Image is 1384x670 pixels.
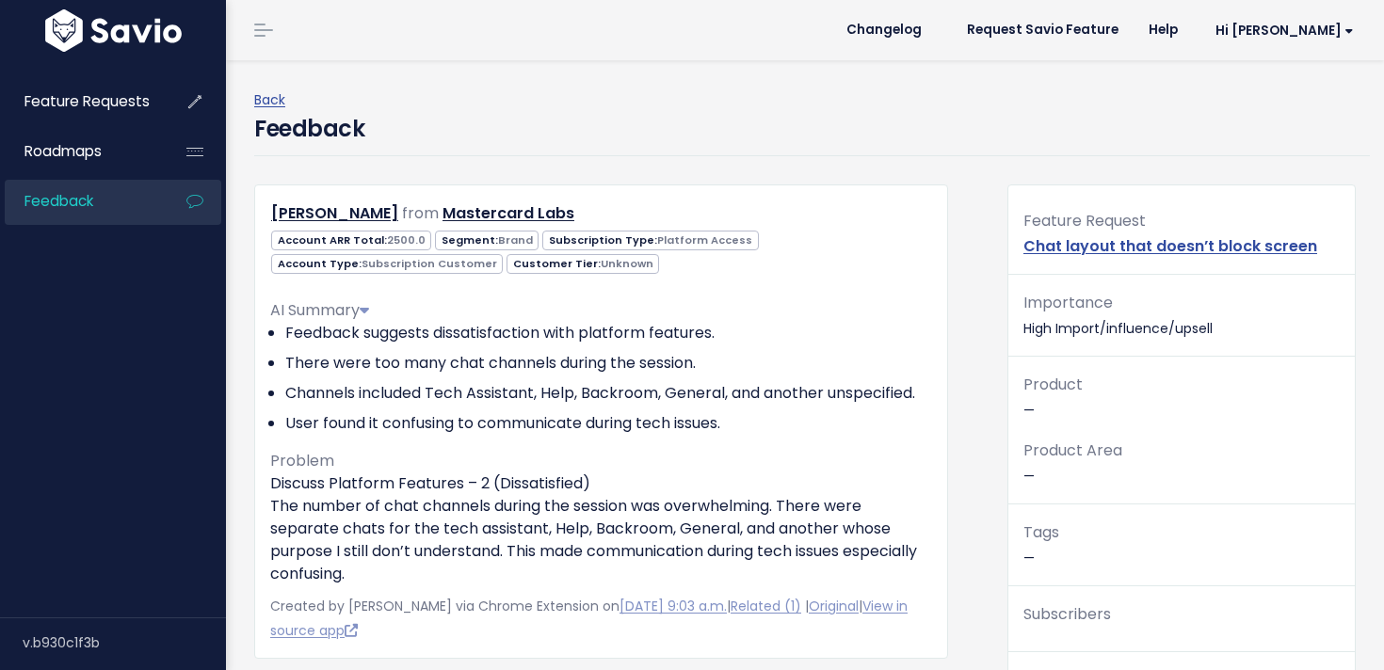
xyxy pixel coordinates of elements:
a: Hi [PERSON_NAME] [1193,16,1369,45]
span: AI Summary [270,299,369,321]
span: Subscription Type: [542,231,758,250]
a: Related (1) [731,597,801,615]
a: View in source app [270,597,908,639]
span: Feedback [24,191,93,211]
span: Product Area [1023,439,1122,461]
span: Brand [498,232,533,247]
img: logo-white.9d6f32f41409.svg [40,9,186,52]
a: Request Savio Feature [952,16,1134,44]
li: There were too many chat channels during the session. [285,352,932,375]
p: High Import/influence/upsell [1023,290,1340,341]
span: Unknown [601,256,653,271]
a: Back [254,90,285,109]
span: Feature Request [1023,210,1146,231]
span: Problem [270,450,334,471]
div: v.b930c1f3b [23,618,226,667]
span: Platform Access [657,232,752,247]
a: Chat layout that doesn’t block screen [1023,235,1317,257]
span: Tags [1023,521,1059,543]
span: Account Type: [271,254,503,274]
span: from [402,202,439,224]
li: Feedback suggests dissatisfaction with platform features. [285,322,932,344]
a: Roadmaps [5,130,156,173]
span: Created by [PERSON_NAME] via Chrome Extension on | | | [270,597,908,639]
li: Channels included Tech Assistant, Help, Backroom, General, and another unspecified. [285,382,932,405]
h4: Feedback [254,112,364,146]
span: Customer Tier: [507,254,659,274]
span: Feature Requests [24,91,150,111]
a: Feature Requests [5,80,156,123]
p: Discuss Platform Features – 2 (Dissatisfied) The number of chat channels during the session was o... [270,472,932,585]
span: Segment: [435,231,539,250]
a: [DATE] 9:03 a.m. [620,597,727,615]
p: — [1023,519,1340,570]
span: 2500.0 [387,232,426,247]
a: Help [1134,16,1193,44]
span: Product [1023,374,1083,395]
span: Changelog [846,24,922,37]
a: Original [809,597,859,615]
span: Subscribers [1023,603,1111,625]
span: Account ARR Total: [271,231,431,250]
p: — [1023,372,1340,423]
p: — [1023,438,1340,488]
span: Hi [PERSON_NAME] [1215,24,1354,38]
a: Feedback [5,180,156,223]
span: Roadmaps [24,141,102,161]
a: Mastercard Labs [443,202,574,224]
span: Importance [1023,292,1113,313]
li: User found it confusing to communicate during tech issues. [285,412,932,435]
a: [PERSON_NAME] [271,202,398,224]
span: Subscription Customer [362,256,497,271]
